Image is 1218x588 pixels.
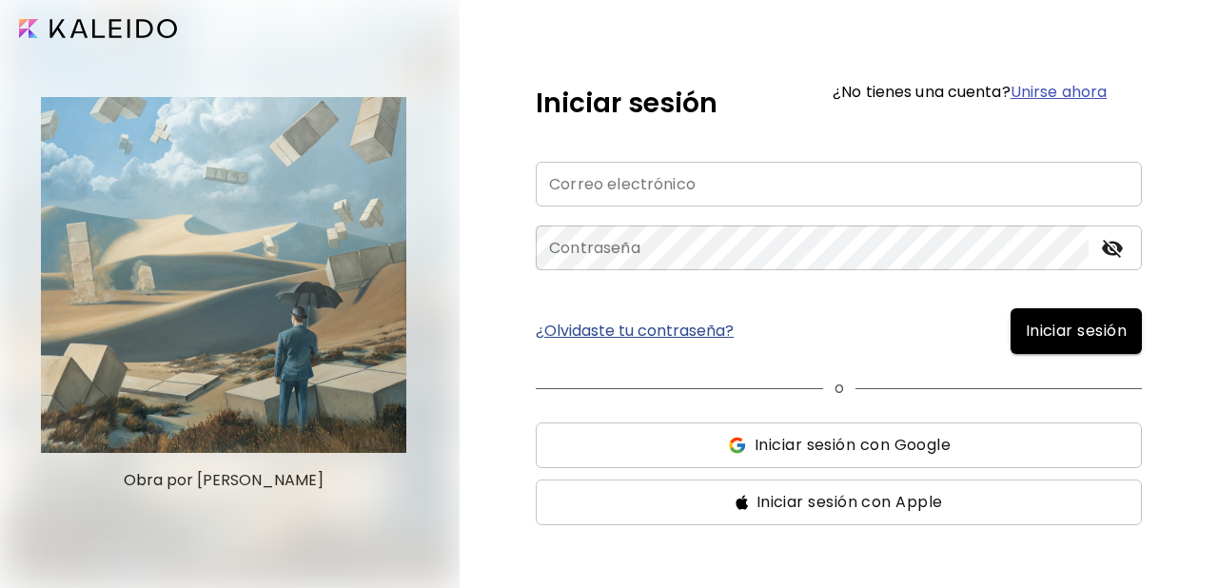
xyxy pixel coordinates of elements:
[536,84,717,124] h5: Iniciar sesión
[833,85,1107,100] h6: ¿No tienes una cuenta?
[1096,232,1129,265] button: toggle password visibility
[536,480,1142,525] button: ssIniciar sesión con Apple
[736,495,749,510] img: ss
[1011,308,1142,354] button: Iniciar sesión
[835,377,844,400] p: o
[727,436,747,455] img: ss
[1011,81,1107,103] a: Unirse ahora
[755,434,951,457] span: Iniciar sesión con Google
[536,323,734,339] a: ¿Olvidaste tu contraseña?
[756,491,943,514] span: Iniciar sesión con Apple
[536,422,1142,468] button: ssIniciar sesión con Google
[1026,320,1127,343] span: Iniciar sesión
